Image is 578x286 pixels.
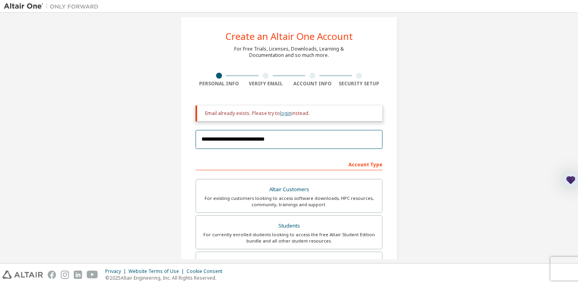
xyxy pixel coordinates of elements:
div: Website Terms of Use [129,268,186,275]
div: Verify Email [242,81,289,87]
p: © 2025 Altair Engineering, Inc. All Rights Reserved. [105,275,227,281]
div: For existing customers looking to access software downloads, HPC resources, community, trainings ... [201,195,377,208]
div: Create an Altair One Account [226,32,353,41]
img: Altair One [4,2,103,10]
div: Privacy [105,268,129,275]
div: Faculty [201,257,377,268]
img: youtube.svg [87,271,98,279]
div: Altair Customers [201,184,377,195]
div: Email already exists. Please try to instead. [205,110,376,117]
img: instagram.svg [61,271,69,279]
div: Personal Info [196,81,242,87]
div: For currently enrolled students looking to access the free Altair Student Edition bundle and all ... [201,231,377,244]
div: Security Setup [336,81,383,87]
img: linkedin.svg [74,271,82,279]
div: Students [201,220,377,231]
div: For Free Trials, Licenses, Downloads, Learning & Documentation and so much more. [234,46,344,58]
img: facebook.svg [48,271,56,279]
div: Account Type [196,158,382,170]
div: Account Info [289,81,336,87]
div: Cookie Consent [186,268,227,275]
a: login [280,110,291,117]
img: altair_logo.svg [2,271,43,279]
